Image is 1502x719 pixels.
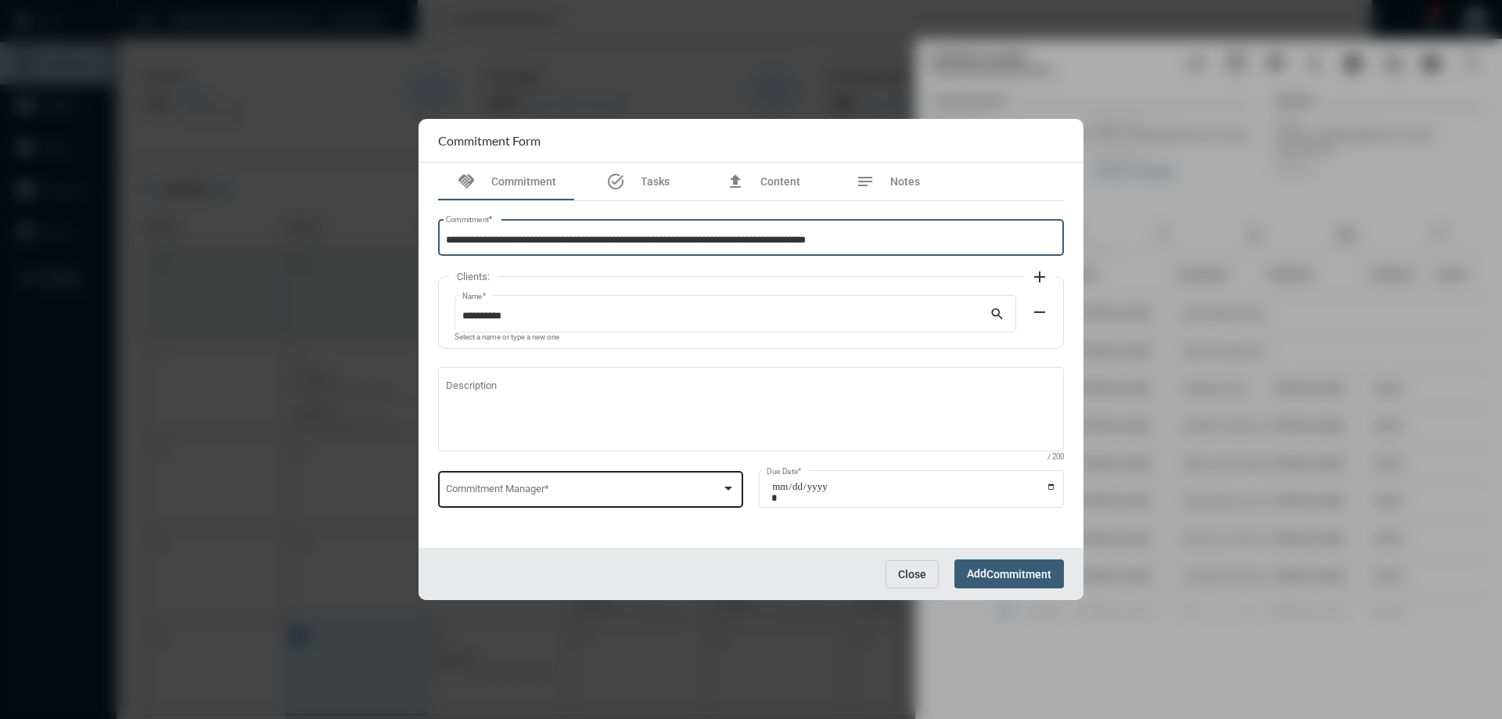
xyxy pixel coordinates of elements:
[449,271,498,282] label: Clients:
[760,175,800,188] span: Content
[606,172,625,191] mat-icon: task_alt
[856,172,875,191] mat-icon: notes
[491,175,556,188] span: Commitment
[967,567,1051,580] span: Add
[954,559,1064,588] button: AddCommitment
[898,568,926,581] span: Close
[438,133,541,148] h2: Commitment Form
[886,560,939,588] button: Close
[1047,453,1064,462] mat-hint: / 200
[986,568,1051,581] span: Commitment
[457,172,476,191] mat-icon: handshake
[1030,303,1049,322] mat-icon: remove
[890,175,920,188] span: Notes
[1030,268,1049,286] mat-icon: add
[990,306,1008,325] mat-icon: search
[641,175,670,188] span: Tasks
[726,172,745,191] mat-icon: file_upload
[455,333,559,342] mat-hint: Select a name or type a new one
